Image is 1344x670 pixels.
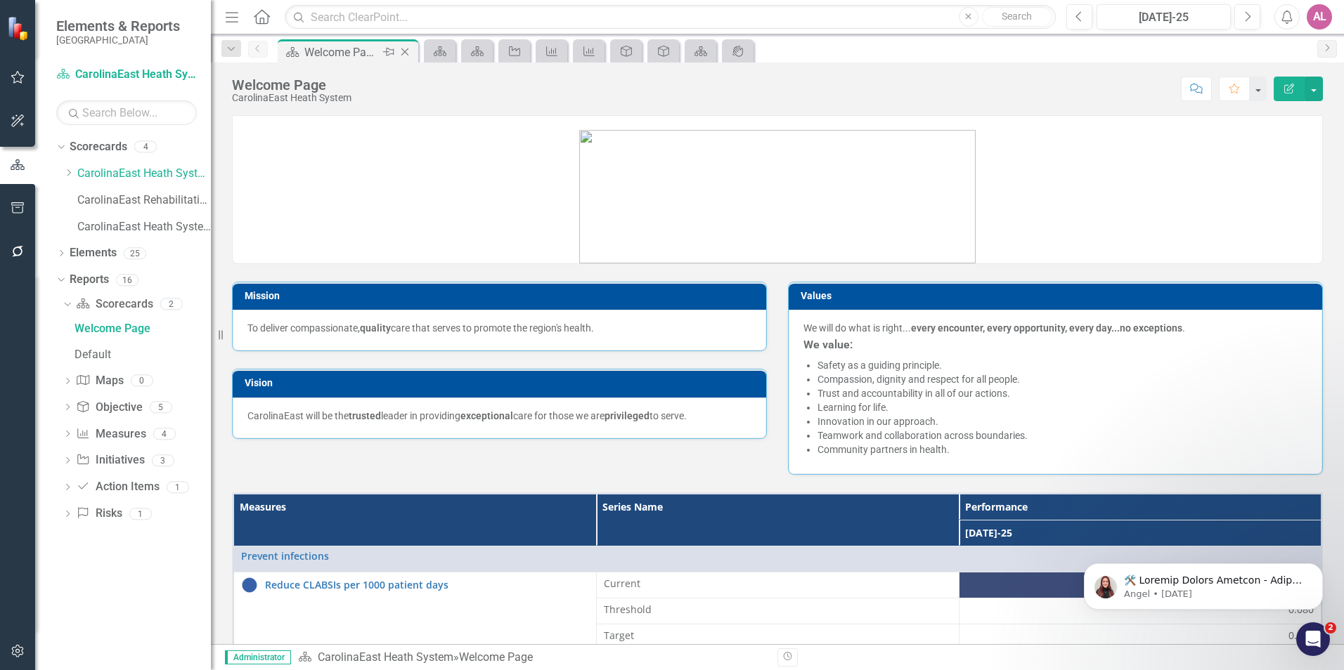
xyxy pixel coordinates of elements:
input: Search Below... [56,100,197,125]
td: Double-Click to Edit [596,624,959,650]
a: Scorecards [76,296,153,313]
span: Administrator [225,650,291,664]
div: 1 [167,481,189,493]
div: Default [75,348,211,361]
iframe: Intercom notifications message [1063,534,1344,632]
li: Trust and accountability in all of our actions. [818,386,1307,400]
li: Community partners in health. [818,442,1307,456]
li: Safety as a guiding principle. [818,358,1307,372]
h3: Vision [245,378,759,388]
a: Reports [70,272,109,288]
h3: Mission [245,291,759,301]
div: 5 [150,401,172,413]
a: Default [71,343,211,366]
span: Search [1002,11,1032,22]
strong: exceptional [460,410,513,421]
a: CarolinaEast Rehabilitation [77,192,211,209]
p: CarolinaEast will be the leader in providing care for those we are to serve. [247,409,751,423]
a: Objective [76,400,142,416]
span: 2 [1325,622,1336,633]
span: 0.050 [1288,629,1314,643]
div: Welcome Page [75,322,211,335]
td: Double-Click to Edit Right Click for Context Menu [233,546,1322,572]
div: Welcome Page [232,77,351,93]
td: Double-Click to Edit [959,598,1322,624]
small: [GEOGRAPHIC_DATA] [56,34,180,46]
strong: trusted [349,410,381,421]
div: Welcome Page [304,44,380,61]
p: To deliver compassionate, care that serves to promote the region's health. [247,321,751,335]
button: [DATE]-25 [1097,4,1231,29]
div: » [298,650,767,666]
li: Teamwork and collaboration across boundaries. [818,428,1307,442]
a: Scorecards [70,139,127,155]
div: 0 [131,375,153,387]
div: Welcome Page [459,650,533,664]
td: Double-Click to Edit [959,624,1322,650]
td: Double-Click to Edit [959,572,1322,598]
span: Target [604,629,952,643]
div: 3 [152,454,174,466]
a: CarolinaEast Heath System [56,67,197,83]
div: 4 [153,428,176,440]
li: Innovation in our approach. [818,414,1307,428]
h3: We value: [803,339,1307,351]
a: Welcome Page [71,317,211,340]
span: Threshold [604,603,952,617]
span: Current [604,577,952,591]
strong: every encounter, every opportunity, every day...no exceptions [911,322,1182,334]
a: CarolinaEast Heath System [77,166,211,182]
img: No Information [241,577,258,593]
a: Prevent infections [241,551,1314,561]
p: We will do what is right... . [803,321,1307,335]
td: Double-Click to Edit [596,598,959,624]
h3: Values [801,291,1315,301]
img: ClearPoint Strategy [6,15,32,41]
div: 25 [124,247,146,259]
div: 4 [134,141,157,153]
span: Elements & Reports [56,18,180,34]
div: 16 [116,274,138,286]
li: Learning for life. [818,400,1307,414]
a: Reduce CLABSIs per 1000 patient days [265,579,589,590]
strong: privileged [605,410,650,421]
a: CarolinaEast Heath System (Test) [77,219,211,235]
a: Measures [76,426,146,442]
a: Maps [76,373,123,389]
div: 2 [160,298,183,310]
a: Action Items [76,479,159,495]
a: Risks [76,506,122,522]
strong: quality [360,322,391,334]
li: Compassion, dignity and respect for all people. [818,372,1307,386]
a: CarolinaEast Heath System [318,650,453,664]
input: Search ClearPoint... [285,5,1056,29]
button: Search [982,7,1052,27]
a: Initiatives [76,452,144,468]
iframe: Intercom live chat [1296,622,1330,656]
td: Double-Click to Edit [596,572,959,598]
div: [DATE]-25 [1101,9,1226,26]
button: AL [1307,4,1332,29]
div: CarolinaEast Heath System [232,93,351,103]
img: mceclip1.png [579,130,976,263]
a: Elements [70,245,117,261]
div: 1 [129,508,152,520]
